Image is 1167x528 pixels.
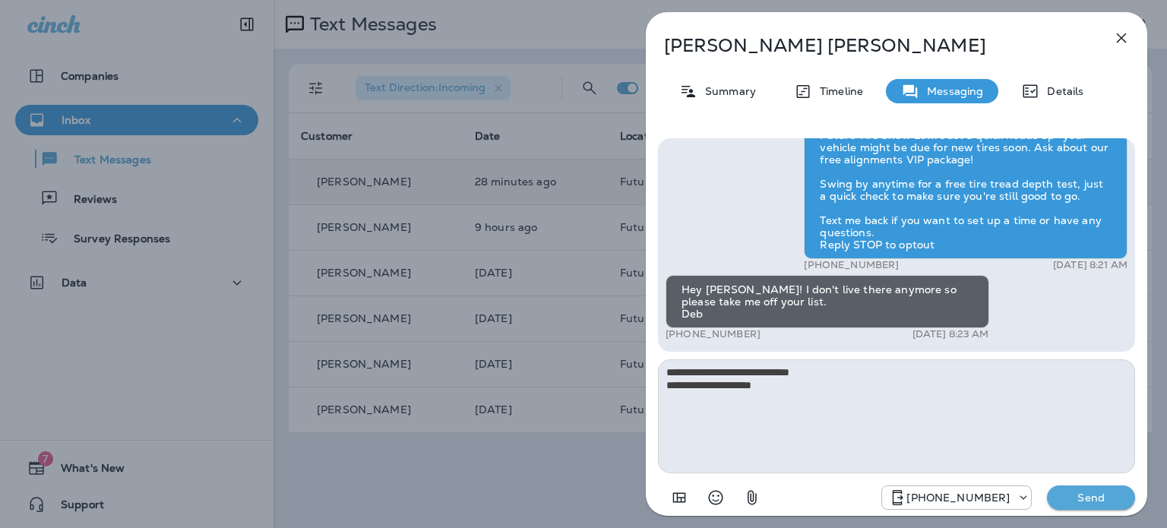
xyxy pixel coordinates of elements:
[804,259,899,271] p: [PHONE_NUMBER]
[882,488,1031,507] div: +1 (928) 232-1970
[666,328,761,340] p: [PHONE_NUMBER]
[664,35,1079,56] p: [PERSON_NAME] [PERSON_NAME]
[812,85,863,97] p: Timeline
[912,328,989,340] p: [DATE] 8:23 AM
[906,492,1010,504] p: [PHONE_NUMBER]
[666,275,989,328] div: Hey [PERSON_NAME]! I don't live there anymore so please take me off your list. Deb
[919,85,983,97] p: Messaging
[1039,85,1083,97] p: Details
[1047,485,1135,510] button: Send
[804,109,1127,259] div: Hey [PERSON_NAME], this is [PERSON_NAME] at Future Tire Show Low. Just a quick heads up—your vehi...
[664,482,694,513] button: Add in a premade template
[697,85,756,97] p: Summary
[1059,491,1123,504] p: Send
[701,482,731,513] button: Select an emoji
[1053,259,1127,271] p: [DATE] 8:21 AM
